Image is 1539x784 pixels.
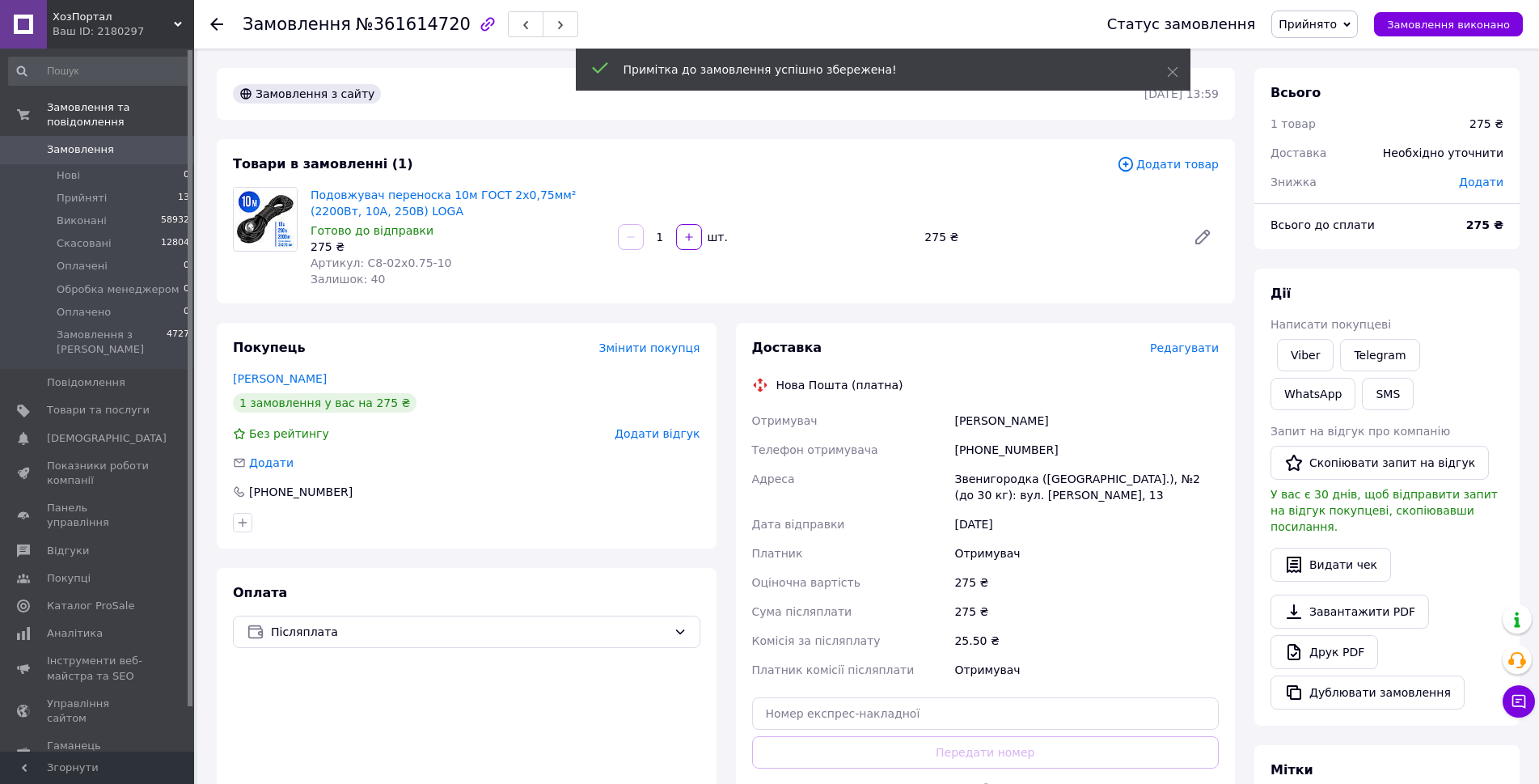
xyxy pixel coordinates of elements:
[161,214,189,228] span: 58932
[8,57,191,86] input: Пошук
[752,518,845,531] span: Дата відправки
[772,377,907,393] div: Нова Пошта (платна)
[311,189,576,218] a: Подовжувач переноска 10м ГОСТ 2х0,75мм² (2200Вт, 10А, 250В) LOGA
[311,256,451,269] span: Артикул: С8-02х0.75-10
[57,236,112,251] span: Скасовані
[47,100,194,129] span: Замовлення та повідомлення
[1459,176,1503,189] span: Додати
[1340,339,1419,371] a: Telegram
[1466,218,1503,231] b: 275 ₴
[951,597,1222,626] div: 275 ₴
[1271,446,1489,480] button: Скопіювати запит на відгук
[1271,425,1450,438] span: Запит на відгук про компанію
[1271,85,1321,100] span: Всього
[1271,635,1378,669] a: Друк PDF
[184,305,189,320] span: 0
[356,15,471,34] span: №361614720
[57,282,179,297] span: Обробка менеджером
[1271,286,1291,301] span: Дії
[704,229,729,245] div: шт.
[47,403,150,417] span: Товари та послуги
[1271,488,1498,533] span: У вас є 30 днів, щоб відправити запит на відгук покупцеві, скопіювавши посилання.
[951,626,1222,655] div: 25.50 ₴
[1107,16,1256,32] div: Статус замовлення
[233,372,327,385] a: [PERSON_NAME]
[57,214,107,228] span: Виконані
[57,168,80,183] span: Нові
[53,24,194,39] div: Ваш ID: 2180297
[752,473,795,485] span: Адреса
[234,188,297,251] img: Подовжувач переноска 10м ГОСТ 2х0,75мм² (2200Вт, 10А, 250В) LOGA
[47,571,91,586] span: Покупці
[184,259,189,273] span: 0
[752,547,803,560] span: Платник
[247,484,354,500] div: [PHONE_NUMBER]
[951,464,1222,510] div: Звенигородка ([GEOGRAPHIC_DATA].), №2 (до 30 кг): вул. [PERSON_NAME], 13
[1271,548,1391,582] button: Видати чек
[233,84,381,104] div: Замовлення з сайту
[47,599,134,613] span: Каталог ProSale
[47,431,167,446] span: [DEMOGRAPHIC_DATA]
[624,61,1127,78] div: Примітка до замовлення успішно збережена!
[1271,117,1316,130] span: 1 товар
[1469,116,1503,132] div: 275 ₴
[951,568,1222,597] div: 275 ₴
[752,663,915,676] span: Платник комісії післяплати
[752,340,822,355] span: Доставка
[752,443,878,456] span: Телефон отримувача
[47,697,150,726] span: Управління сайтом
[184,282,189,297] span: 0
[47,501,150,530] span: Панель управління
[1387,19,1510,31] span: Замовлення виконано
[178,191,189,206] span: 13
[47,739,150,768] span: Гаманець компанії
[752,414,818,427] span: Отримувач
[233,340,306,355] span: Покупець
[311,273,385,286] span: Залишок: 40
[951,539,1222,568] div: Отримувач
[47,654,150,683] span: Інструменти веб-майстра та SEO
[1279,18,1337,31] span: Прийнято
[615,427,700,440] span: Додати відгук
[1271,146,1326,159] span: Доставка
[47,142,114,157] span: Замовлення
[233,156,413,172] span: Товари в замовленні (1)
[951,655,1222,684] div: Отримувач
[1271,762,1313,778] span: Мітки
[752,697,1220,730] input: Номер експрес-накладної
[57,305,111,320] span: Оплачено
[1271,595,1429,629] a: Завантажити PDF
[57,191,107,206] span: Прийняті
[1271,176,1317,189] span: Знижка
[249,427,329,440] span: Без рейтингу
[752,576,860,589] span: Оціночна вартість
[47,544,89,558] span: Відгуки
[1362,378,1414,410] button: SMS
[47,626,103,641] span: Аналітика
[1271,318,1391,331] span: Написати покупцеві
[311,224,433,237] span: Готово до відправки
[1503,685,1535,718] button: Чат з покупцем
[243,15,351,34] span: Замовлення
[918,226,1180,248] div: 275 ₴
[1186,221,1219,253] a: Редагувати
[1374,12,1523,36] button: Замовлення виконано
[599,341,700,354] span: Змінити покупця
[47,375,125,390] span: Повідомлення
[1373,135,1513,171] div: Необхідно уточнити
[1150,341,1219,354] span: Редагувати
[53,10,174,24] span: ХозПортал
[57,328,167,357] span: Замовлення з [PERSON_NAME]
[1277,339,1334,371] a: Viber
[951,510,1222,539] div: [DATE]
[1117,155,1219,173] span: Додати товар
[233,585,287,600] span: Оплата
[184,168,189,183] span: 0
[57,259,108,273] span: Оплачені
[752,634,881,647] span: Комісія за післяплату
[1271,378,1355,410] a: WhatsApp
[167,328,189,357] span: 4727
[951,406,1222,435] div: [PERSON_NAME]
[210,16,223,32] div: Повернутися назад
[47,459,150,488] span: Показники роботи компанії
